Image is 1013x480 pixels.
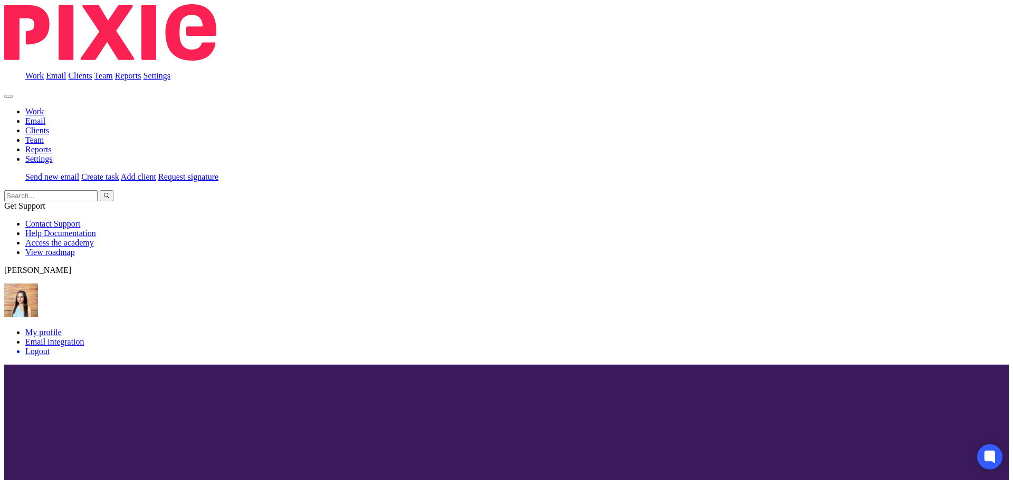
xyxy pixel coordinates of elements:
[4,4,216,61] img: Pixie
[25,328,62,337] a: My profile
[4,190,98,201] input: Search
[25,238,94,247] a: Access the academy
[46,71,66,80] a: Email
[25,126,49,135] a: Clients
[25,347,1009,356] a: Logout
[121,172,156,181] a: Add client
[81,172,119,181] a: Create task
[25,248,75,257] a: View roadmap
[4,283,38,317] img: Linkedin%20Posts%20-%20Client%20success%20stories%20(1).png
[4,266,1009,275] p: [PERSON_NAME]
[68,71,92,80] a: Clients
[4,201,45,210] span: Get Support
[25,229,96,238] a: Help Documentation
[100,190,113,201] button: Search
[94,71,112,80] a: Team
[144,71,171,80] a: Settings
[25,347,50,356] span: Logout
[25,116,45,125] a: Email
[115,71,141,80] a: Reports
[25,337,84,346] a: Email integration
[25,172,79,181] a: Send new email
[25,71,44,80] a: Work
[25,145,52,154] a: Reports
[25,135,44,144] a: Team
[25,219,80,228] a: Contact Support
[158,172,218,181] a: Request signature
[25,107,44,116] a: Work
[25,154,53,163] a: Settings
